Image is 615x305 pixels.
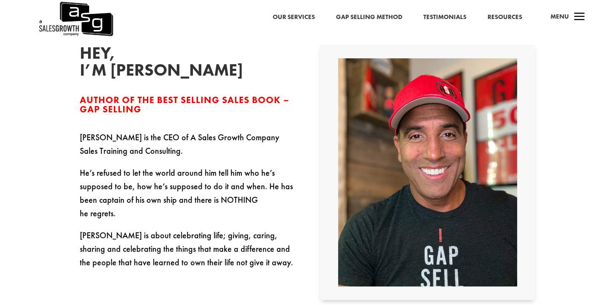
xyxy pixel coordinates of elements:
img: Headshot and Bio - Preferred Headshot [338,58,517,286]
a: Resources [487,12,522,23]
p: [PERSON_NAME] is the CEO of A Sales Growth Company Sales Training and Consulting. [80,131,295,166]
a: Gap Selling Method [336,12,402,23]
a: Our Services [272,12,314,23]
span: Menu [550,12,569,21]
span: a [571,9,588,26]
a: Testimonials [423,12,466,23]
p: [PERSON_NAME] is about celebrating life; giving, caring, sharing and celebrating the things that ... [80,229,295,269]
p: He’s refused to let the world around him tell him who he’s supposed to be, how he’s supposed to d... [80,166,295,229]
span: Author of the Best Selling Sales Book – Gap Selling [80,94,289,115]
h2: Hey, I’m [PERSON_NAME] [80,45,206,83]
